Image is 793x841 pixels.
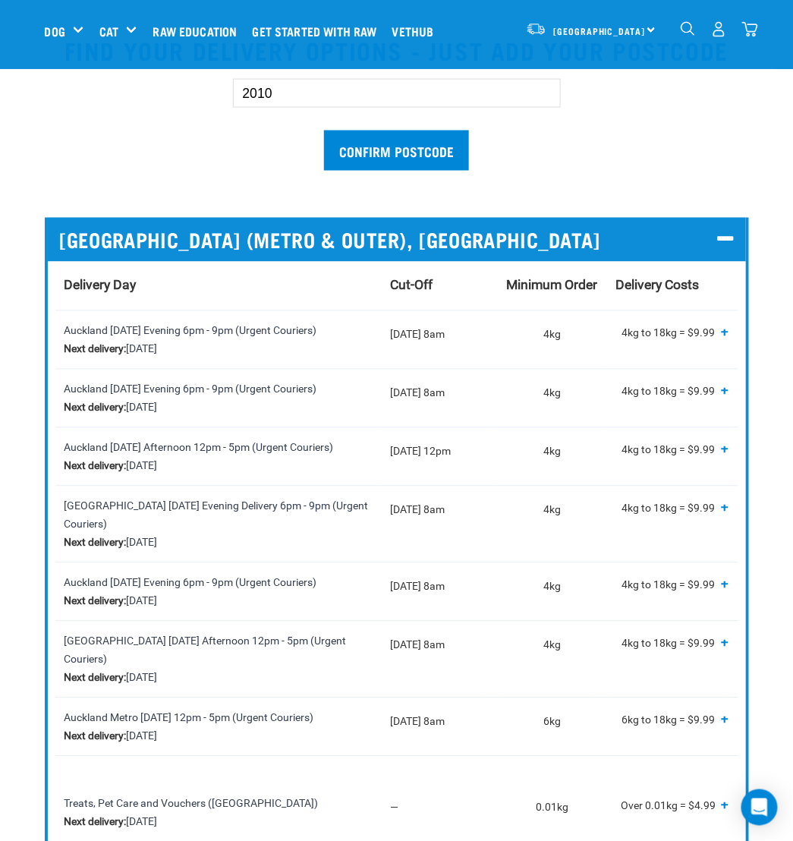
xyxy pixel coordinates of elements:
[65,595,127,607] strong: Next delivery:
[722,326,729,339] button: Show all tiers
[65,322,372,358] div: Auckland [DATE] Evening 6pm - 9pm (Urgent Couriers) [DATE]
[497,262,606,310] th: Minimum Order
[381,486,498,562] td: [DATE] 8am
[722,442,729,457] span: +
[722,577,729,592] span: +
[389,1,445,61] a: Vethub
[65,402,127,414] strong: Next delivery:
[681,21,695,36] img: home-icon-1@2x.png
[65,380,372,417] div: Auckland [DATE] Evening 6pm - 9pm (Urgent Couriers) [DATE]
[722,500,729,515] span: +
[722,799,729,812] button: Show all tiers
[65,439,372,475] div: Auckland [DATE] Afternoon 12pm - 5pm (Urgent Couriers) [DATE]
[381,310,498,369] td: [DATE] 8am
[249,1,389,61] a: Get started with Raw
[99,22,118,40] a: Cat
[497,310,606,369] td: 4kg
[381,427,498,486] td: [DATE] 12pm
[615,795,728,821] p: Over 0.01kg = $4.99
[497,621,606,698] td: 4kg
[722,713,729,726] button: Show all tiers
[722,798,729,813] span: +
[381,621,498,698] td: [DATE] 8am
[497,427,606,486] td: 4kg
[65,730,127,742] strong: Next delivery:
[711,21,727,37] img: user.png
[497,369,606,427] td: 4kg
[722,578,729,591] button: Show all tiers
[65,460,127,472] strong: Next delivery:
[45,22,65,40] a: Dog
[65,537,127,549] strong: Next delivery:
[615,380,728,407] p: 4kg to 18kg = $9.99 18kg to 36kg = $14.99 36kg to 54kg = $19.99 54kg to 72kg = $24.99 Over 72kg =...
[65,497,372,552] div: [GEOGRAPHIC_DATA] [DATE] Evening Delivery 6pm - 9pm (Urgent Couriers) [DATE]
[65,672,127,684] strong: Next delivery:
[722,443,729,456] button: Show all tiers
[722,502,729,515] button: Show all tiers
[381,369,498,427] td: [DATE] 8am
[497,698,606,756] td: 6kg
[722,712,729,727] span: +
[606,262,738,310] th: Delivery Costs
[65,632,372,687] div: [GEOGRAPHIC_DATA] [DATE] Afternoon 12pm - 5pm (Urgent Couriers) [DATE]
[60,228,734,252] p: [GEOGRAPHIC_DATA] (METRO & OUTER), [GEOGRAPHIC_DATA]
[65,343,127,355] strong: Next delivery:
[324,131,469,171] input: Confirm postcode
[149,1,248,61] a: Raw Education
[615,497,728,524] p: 4kg to 18kg = $9.99 18kg to 36kg = $14.99 36kg to 54kg = $19.99 54kg to 72kg = $24.99 Over 72kg =...
[615,709,728,735] p: 6kg to 18kg = $9.99 18kg to 36kg = $14.99 36kg to 54kg = $19.99 54kg to 72kg = $24.99 Over 72kg =...
[497,562,606,621] td: 4kg
[233,79,561,108] input: Enter your postcode here...
[722,383,729,398] span: +
[554,28,646,33] span: [GEOGRAPHIC_DATA]
[615,322,728,348] p: 4kg to 18kg = $9.99 18kg to 36kg = $14.99 36kg to 54kg = $19.99 54kg to 72kg = $24.99 Over 72kg =...
[615,574,728,600] p: 4kg to 18kg = $9.99 18kg to 36kg = $14.99 36kg to 54kg = $19.99 54kg to 72kg = $24.99 Over 72kg =...
[381,562,498,621] td: [DATE] 8am
[722,637,729,650] button: Show all tiers
[741,789,778,826] div: Open Intercom Messenger
[60,228,601,252] span: [GEOGRAPHIC_DATA] (METRO & OUTER), [GEOGRAPHIC_DATA]
[55,262,381,310] th: Delivery Day
[65,574,372,610] div: Auckland [DATE] Evening 6pm - 9pm (Urgent Couriers) [DATE]
[722,325,729,340] span: +
[381,698,498,756] td: [DATE] 8am
[526,22,546,36] img: van-moving.png
[722,385,729,398] button: Show all tiers
[65,795,372,831] div: Treats, Pet Care and Vouchers ([GEOGRAPHIC_DATA]) [DATE]
[615,632,728,659] p: 4kg to 18kg = $9.99 18kg to 36kg = $14.99 36kg to 54kg = $19.99 54kg to 72kg = $24.99 Over 72kg =...
[615,439,728,465] p: 4kg to 18kg = $9.99 18kg to 36kg = $14.99 36kg to 54kg = $19.99 54kg to 72kg = $24.99 Over 72kg =...
[742,21,758,37] img: home-icon@2x.png
[381,262,498,310] th: Cut-Off
[65,816,127,828] strong: Next delivery:
[497,486,606,562] td: 4kg
[722,635,729,650] span: +
[65,709,372,745] div: Auckland Metro [DATE] 12pm - 5pm (Urgent Couriers) [DATE]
